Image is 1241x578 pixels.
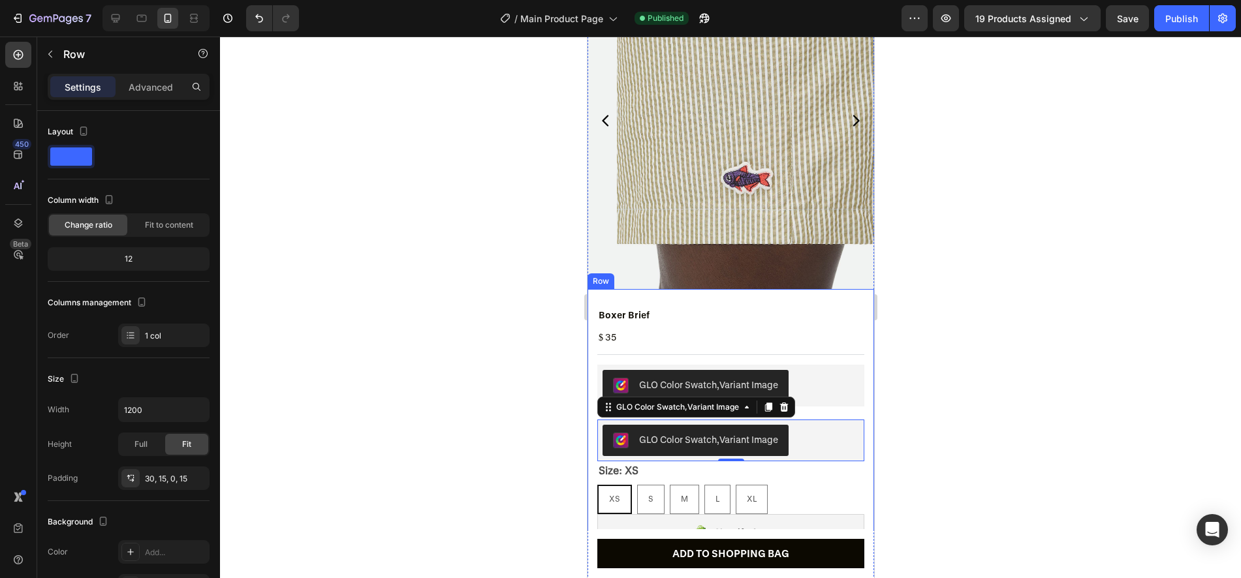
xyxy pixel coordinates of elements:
[48,329,69,341] div: Order
[145,547,206,558] div: Add...
[48,472,78,484] div: Padding
[588,37,874,578] iframe: To enrich screen reader interactions, please activate Accessibility in Grammarly extension settings
[1197,514,1228,545] div: Open Intercom Messenger
[48,294,149,312] div: Columns management
[964,5,1101,31] button: 19 products assigned
[514,12,518,25] span: /
[65,80,101,94] p: Settings
[65,219,112,231] span: Change ratio
[520,12,603,25] span: Main Product Page
[145,473,206,485] div: 30, 15, 0, 15
[48,438,72,450] div: Height
[48,513,111,531] div: Background
[1165,12,1198,25] div: Publish
[648,12,683,24] span: Published
[182,438,191,450] span: Fit
[10,239,31,249] div: Beta
[1106,5,1149,31] button: Save
[63,46,174,62] p: Row
[1117,13,1139,24] span: Save
[50,250,207,268] div: 12
[48,371,82,388] div: Size
[1154,5,1209,31] button: Publish
[119,398,209,421] input: Auto
[145,330,206,342] div: 1 col
[246,5,299,31] div: Undo/Redo
[975,12,1071,25] span: 19 products assigned
[5,5,97,31] button: 7
[12,139,31,149] div: 450
[134,438,148,450] span: Full
[129,80,173,94] p: Advanced
[48,192,117,209] div: Column width
[86,10,91,26] p: 7
[48,404,69,416] div: Width
[48,123,91,141] div: Layout
[48,546,68,558] div: Color
[145,219,193,231] span: Fit to content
